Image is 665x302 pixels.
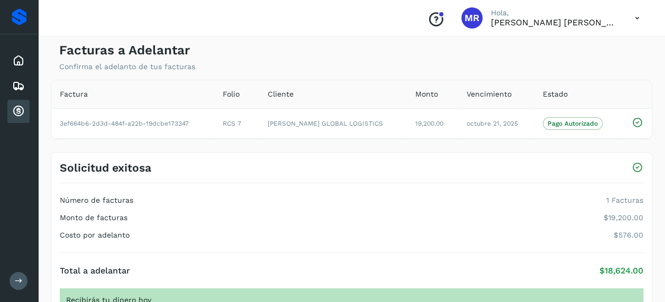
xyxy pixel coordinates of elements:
[51,108,214,138] td: 3ef664b6-2d3d-484f-a22b-19dcbe173347
[60,213,127,222] h4: Monto de facturas
[604,213,643,222] p: $19,200.00
[415,89,438,100] span: Monto
[214,108,259,138] td: RCS 7
[59,62,195,71] p: Confirma el adelanto de tus facturas
[543,89,568,100] span: Estado
[268,89,294,100] span: Cliente
[60,161,151,174] h3: Solicitud exitosa
[7,100,30,123] div: Cuentas por cobrar
[491,8,618,17] p: Hola,
[259,108,407,138] td: [PERSON_NAME] GLOBAL LOGISTICS
[7,49,30,72] div: Inicio
[60,89,88,100] span: Factura
[60,196,133,205] h4: Número de facturas
[614,231,643,240] p: $576.00
[467,89,512,100] span: Vencimiento
[606,196,643,205] p: 1 Facturas
[60,266,130,276] h4: Total a adelantar
[7,74,30,98] div: Embarques
[491,17,618,27] p: Mario Ricardo Rodriguez Sanchez
[599,266,643,276] p: $18,624.00
[548,120,598,127] p: Pago Autorizado
[59,43,190,58] h4: Facturas a Adelantar
[60,231,130,240] h4: Costo por adelanto
[467,120,518,127] span: octubre 21, 2025
[415,120,443,127] span: 19,200.00
[223,89,240,100] span: Folio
